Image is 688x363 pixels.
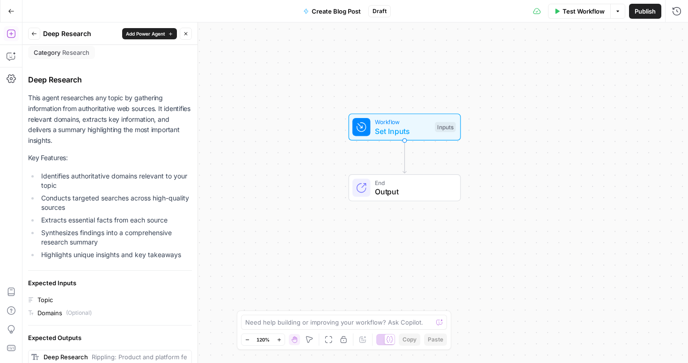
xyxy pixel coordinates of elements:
span: Draft [373,7,387,15]
li: Conducts targeted searches across high-quality sources [39,193,192,212]
p: Key Features: [28,153,192,163]
span: Paste [428,335,443,344]
button: Publish [629,4,661,19]
div: Expected Inputs [28,278,192,288]
span: Create Blog Post [312,7,361,16]
li: Extracts essential facts from each source [39,215,192,225]
li: Identifies authoritative domains relevant to your topic [39,171,192,190]
button: Copy [399,333,420,346]
span: Output [375,186,451,197]
span: Workflow [375,118,431,126]
div: Inputs [435,122,455,132]
button: Paste [424,333,447,346]
button: Test Workflow [548,4,610,19]
div: Deep Research [28,74,192,85]
p: This agent researches any topic by gathering information from authoritative web sources. It ident... [28,93,192,146]
span: Test Workflow [563,7,605,16]
button: Create Blog Post [298,4,366,19]
li: Synthesizes findings into a comprehensive research summary [39,228,192,247]
div: EndOutput [318,174,492,201]
div: Topic [37,295,53,304]
div: WorkflowSet InputsInputs [318,113,492,141]
div: Domains [37,308,62,318]
span: Copy [403,335,417,344]
div: (Optional) [66,309,92,317]
span: Set Inputs [375,126,431,137]
span: End [375,178,451,187]
li: Highlights unique insights and key takeaways [39,250,192,259]
span: Category [34,48,60,57]
span: Publish [635,7,656,16]
div: Expected Outputs [28,333,192,342]
span: Research [62,48,89,57]
g: Edge from start to end [403,141,406,173]
span: Add Power Agent [126,30,165,37]
span: 120% [256,336,270,343]
span: Deep Research [44,353,88,361]
button: Add Power Agent [122,28,177,39]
